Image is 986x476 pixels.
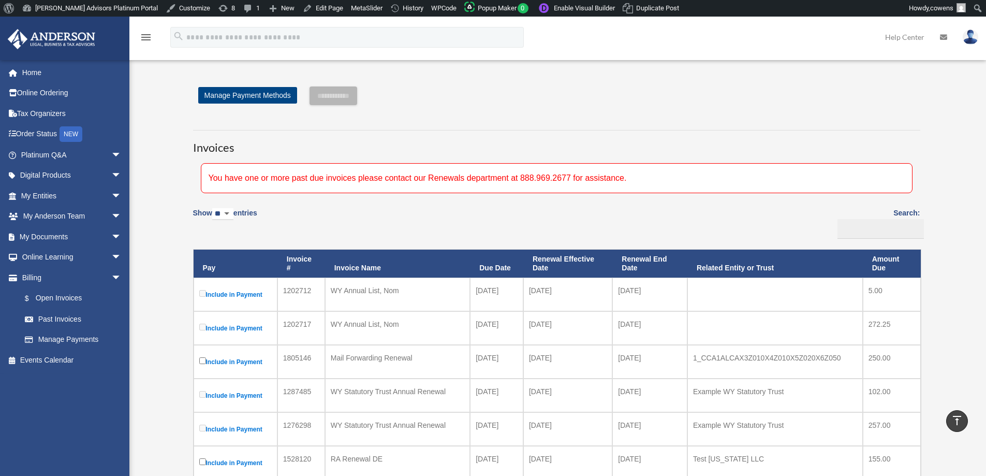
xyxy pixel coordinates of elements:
[470,278,523,311] td: [DATE]
[863,311,921,345] td: 272.25
[14,329,132,350] a: Manage Payments
[470,379,523,412] td: [DATE]
[877,17,932,57] a: Help Center
[331,283,465,298] div: WY Annual List, Nom
[687,345,863,379] td: 1_CCA1ALCAX3Z010X4Z010X5Z020X6Z050
[173,31,184,42] i: search
[325,250,470,278] th: Invoice Name: activate to sort column ascending
[111,226,132,248] span: arrow_drop_down
[523,311,612,345] td: [DATE]
[7,165,137,186] a: Digital Productsarrow_drop_down
[111,145,132,166] span: arrow_drop_down
[199,288,272,301] label: Include in Payment
[612,345,687,379] td: [DATE]
[612,412,687,446] td: [DATE]
[687,250,863,278] th: Related Entity or Trust: activate to sort column ascending
[14,288,127,309] a: $Open Invoices
[523,345,612,379] td: [DATE]
[7,145,137,165] a: Platinum Q&Aarrow_drop_down
[199,425,206,431] input: Include in Payment
[140,35,152,44] a: menu
[193,130,920,156] h3: Invoices
[111,267,132,289] span: arrow_drop_down
[963,30,978,45] img: User Pic
[277,379,325,412] td: 1287485
[194,250,277,278] th: Pay: activate to sort column descending
[331,452,465,466] div: RA Renewal DE
[518,3,528,13] span: 0
[470,250,523,278] th: Due Date: activate to sort column ascending
[470,412,523,446] td: [DATE]
[863,412,921,446] td: 257.00
[277,345,325,379] td: 1805146
[277,412,325,446] td: 1276298
[199,389,272,402] label: Include in Payment
[331,351,465,365] div: Mail Forwarding Renewal
[199,324,206,330] input: Include in Payment
[687,412,863,446] td: Example WY Statutory Trust
[193,207,257,230] label: Show entries
[331,418,465,432] div: WY Statutory Trust Annual Renewal
[199,391,206,398] input: Include in Payment
[60,126,82,142] div: NEW
[7,267,132,288] a: Billingarrow_drop_down
[837,219,924,239] input: Search:
[277,311,325,345] td: 1202717
[612,379,687,412] td: [DATE]
[863,250,921,278] th: Amount Due: activate to sort column ascending
[7,247,137,268] a: Online Learningarrow_drop_down
[523,412,612,446] td: [DATE]
[863,345,921,379] td: 250.00
[14,309,132,329] a: Past Invoices
[277,278,325,311] td: 1202712
[863,379,921,412] td: 102.00
[212,208,233,220] select: Showentries
[7,350,137,370] a: Events Calendar
[331,384,465,399] div: WY Statutory Trust Annual Renewal
[930,4,953,12] span: cowens
[111,247,132,268] span: arrow_drop_down
[198,87,297,104] a: Manage Payment Methods
[7,124,137,145] a: Order StatusNEW
[199,357,206,364] input: Include in Payment
[7,185,137,206] a: My Entitiesarrow_drop_down
[199,458,206,465] input: Include in Payment
[470,345,523,379] td: [DATE]
[5,29,98,49] img: Anderson Advisors Platinum Portal
[7,83,137,104] a: Online Ordering
[199,423,272,436] label: Include in Payment
[111,206,132,227] span: arrow_drop_down
[687,379,863,412] td: Example WY Statutory Trust
[199,322,272,335] label: Include in Payment
[523,278,612,311] td: [DATE]
[277,250,325,278] th: Invoice #: activate to sort column ascending
[863,278,921,311] td: 5.00
[199,456,272,469] label: Include in Payment
[523,250,612,278] th: Renewal Effective Date: activate to sort column ascending
[199,290,206,297] input: Include in Payment
[834,207,920,239] label: Search:
[612,250,687,278] th: Renewal End Date: activate to sort column ascending
[946,410,968,432] a: vertical_align_top
[201,163,913,193] div: You have one or more past due invoices please contact our Renewals department at 888.969.2677 for...
[140,31,152,44] i: menu
[111,165,132,186] span: arrow_drop_down
[7,103,137,124] a: Tax Organizers
[612,311,687,345] td: [DATE]
[331,317,465,331] div: WY Annual List, Nom
[7,206,137,227] a: My Anderson Teamarrow_drop_down
[31,292,36,305] span: $
[470,311,523,345] td: [DATE]
[111,185,132,207] span: arrow_drop_down
[523,379,612,412] td: [DATE]
[199,355,272,368] label: Include in Payment
[7,226,137,247] a: My Documentsarrow_drop_down
[951,414,963,427] i: vertical_align_top
[7,62,137,83] a: Home
[612,278,687,311] td: [DATE]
